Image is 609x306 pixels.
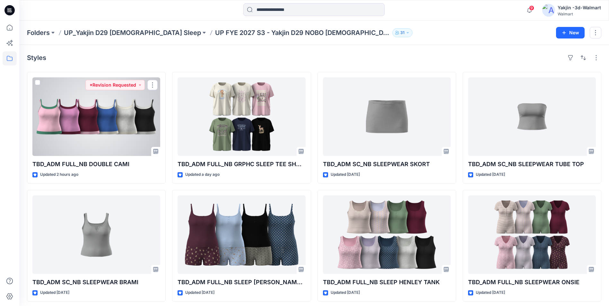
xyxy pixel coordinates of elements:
[400,29,405,36] p: 31
[32,195,160,274] a: TBD_ADM SC_NB SLEEPWEAR BRAMI
[323,195,451,274] a: TBD_ADM FULL_NB SLEEP HENLEY TANK
[529,5,534,11] span: 9
[185,289,214,296] p: Updated [DATE]
[323,77,451,156] a: TBD_ADM SC_NB SLEEPWEAR SKORT
[178,77,305,156] a: TBD_ADM FULL_NB GRPHC SLEEP TEE SHORT
[185,171,220,178] p: Updated a day ago
[32,278,160,287] p: TBD_ADM SC_NB SLEEPWEAR BRAMI
[323,278,451,287] p: TBD_ADM FULL_NB SLEEP HENLEY TANK
[392,28,413,37] button: 31
[40,289,69,296] p: Updated [DATE]
[178,278,305,287] p: TBD_ADM FULL_NB SLEEP [PERSON_NAME] SET
[27,54,46,62] h4: Styles
[215,28,390,37] p: UP FYE 2027 S3 - Yakjin D29 NOBO [DEMOGRAPHIC_DATA] Sleepwear
[476,171,505,178] p: Updated [DATE]
[32,160,160,169] p: TBD_ADM FULL_NB DOUBLE CAMI
[331,289,360,296] p: Updated [DATE]
[178,195,305,274] a: TBD_ADM FULL_NB SLEEP CAMI BOXER SET
[468,160,596,169] p: TBD_ADM SC_NB SLEEPWEAR TUBE TOP
[542,4,555,17] img: avatar
[468,278,596,287] p: TBD_ADM FULL_NB SLEEPWEAR ONSIE
[476,289,505,296] p: Updated [DATE]
[558,4,601,12] div: Yakjin -3d-Walmart
[558,12,601,16] div: Walmart
[323,160,451,169] p: TBD_ADM SC_NB SLEEPWEAR SKORT
[27,28,50,37] a: Folders
[468,195,596,274] a: TBD_ADM FULL_NB SLEEPWEAR ONSIE
[40,171,78,178] p: Updated 2 hours ago
[178,160,305,169] p: TBD_ADM FULL_NB GRPHC SLEEP TEE SHORT
[32,77,160,156] a: TBD_ADM FULL_NB DOUBLE CAMI
[556,27,585,38] button: New
[331,171,360,178] p: Updated [DATE]
[468,77,596,156] a: TBD_ADM SC_NB SLEEPWEAR TUBE TOP
[64,28,201,37] a: UP_Yakjin D29 [DEMOGRAPHIC_DATA] Sleep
